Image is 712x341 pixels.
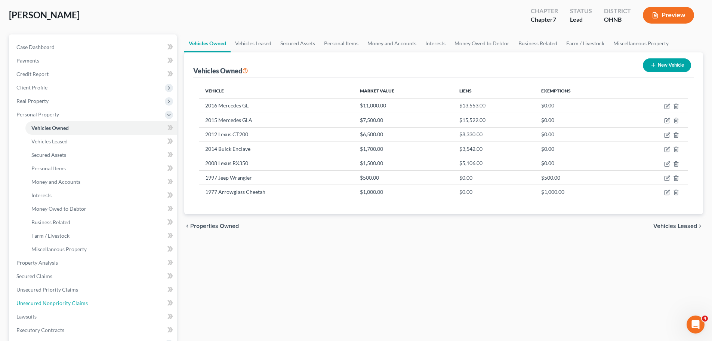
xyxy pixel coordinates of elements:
td: $0.00 [535,156,624,170]
th: Exemptions [535,83,624,98]
span: Personal Property [16,111,59,118]
span: Secured Claims [16,273,52,279]
div: Status [570,7,592,15]
a: Personal Items [25,162,177,175]
a: Unsecured Nonpriority Claims [10,296,177,310]
a: Money and Accounts [363,34,421,52]
td: $500.00 [535,170,624,185]
td: $0.00 [453,170,535,185]
div: Lead [570,15,592,24]
span: 4 [702,316,708,322]
a: Farm / Livestock [25,229,177,243]
div: Vehicles Owned [193,66,248,75]
td: $11,000.00 [354,98,453,113]
th: Market Value [354,83,453,98]
span: [PERSON_NAME] [9,9,80,20]
span: Business Related [31,219,70,225]
span: Miscellaneous Property [31,246,87,252]
div: Chapter [531,15,558,24]
span: Payments [16,57,39,64]
a: Business Related [514,34,562,52]
td: 1997 Jeep Wrangler [199,170,354,185]
span: Vehicles Leased [653,223,697,229]
td: $1,000.00 [354,185,453,199]
td: 1977 Arrowglass Cheetah [199,185,354,199]
a: Vehicles Owned [25,121,177,135]
td: $5,106.00 [453,156,535,170]
a: Money Owed to Debtor [25,202,177,216]
a: Lawsuits [10,310,177,323]
td: 2008 Lexus RX350 [199,156,354,170]
a: Unsecured Priority Claims [10,283,177,296]
span: Case Dashboard [16,44,55,50]
span: Client Profile [16,84,47,91]
th: Liens [453,83,535,98]
a: Secured Assets [25,148,177,162]
td: $0.00 [535,98,624,113]
span: Real Property [16,98,49,104]
iframe: Intercom live chat [687,316,705,334]
a: Vehicles Leased [231,34,276,52]
span: 7 [553,16,556,23]
span: Unsecured Nonpriority Claims [16,300,88,306]
i: chevron_right [697,223,703,229]
span: Lawsuits [16,313,37,320]
a: Payments [10,54,177,67]
span: Properties Owned [190,223,239,229]
td: 2012 Lexus CT200 [199,127,354,141]
a: Personal Items [320,34,363,52]
a: Miscellaneous Property [25,243,177,256]
td: $15,522.00 [453,113,535,127]
td: $13,553.00 [453,98,535,113]
span: Secured Assets [31,152,66,158]
a: Executory Contracts [10,323,177,337]
a: Credit Report [10,67,177,81]
td: $8,330.00 [453,127,535,141]
button: New Vehicle [643,58,691,72]
td: $6,500.00 [354,127,453,141]
a: Property Analysis [10,256,177,270]
td: $1,000.00 [535,185,624,199]
a: Secured Assets [276,34,320,52]
a: Case Dashboard [10,40,177,54]
span: Property Analysis [16,259,58,266]
a: Interests [421,34,450,52]
td: $0.00 [535,127,624,141]
td: $0.00 [453,185,535,199]
div: OHNB [604,15,631,24]
a: Miscellaneous Property [609,34,673,52]
span: Personal Items [31,165,66,171]
button: Vehicles Leased chevron_right [653,223,703,229]
a: Business Related [25,216,177,229]
td: $3,542.00 [453,141,535,156]
div: Chapter [531,7,558,15]
span: Money Owed to Debtor [31,205,86,212]
span: Unsecured Priority Claims [16,286,78,293]
a: Vehicles Owned [184,34,231,52]
td: $0.00 [535,141,624,156]
span: Farm / Livestock [31,232,70,239]
td: 2015 Mercedes GLA [199,113,354,127]
td: 2016 Mercedes GL [199,98,354,113]
a: Vehicles Leased [25,135,177,148]
td: $0.00 [535,113,624,127]
button: chevron_left Properties Owned [184,223,239,229]
th: Vehicle [199,83,354,98]
span: Vehicles Leased [31,138,68,144]
div: District [604,7,631,15]
td: $500.00 [354,170,453,185]
a: Interests [25,189,177,202]
span: Interests [31,192,52,198]
a: Farm / Livestock [562,34,609,52]
span: Executory Contracts [16,327,64,333]
a: Secured Claims [10,270,177,283]
td: $1,500.00 [354,156,453,170]
button: Preview [643,7,694,24]
td: $1,700.00 [354,141,453,156]
span: Vehicles Owned [31,125,69,131]
span: Money and Accounts [31,179,80,185]
td: 2014 Buick Enclave [199,141,354,156]
a: Money Owed to Debtor [450,34,514,52]
td: $7,500.00 [354,113,453,127]
a: Money and Accounts [25,175,177,189]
